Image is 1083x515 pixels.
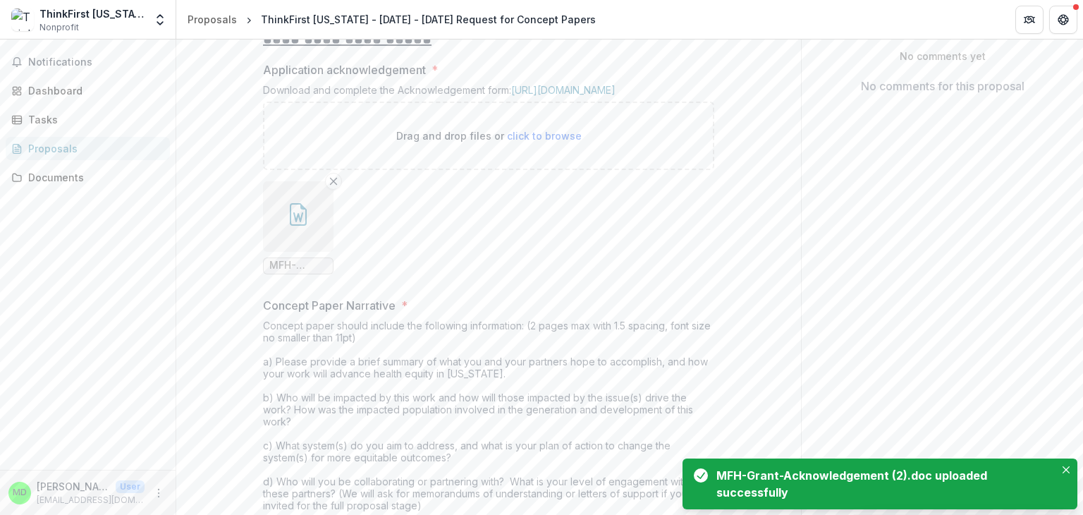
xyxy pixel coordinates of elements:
[13,488,27,497] div: Melissa Van Dyne
[6,166,170,189] a: Documents
[28,83,159,98] div: Dashboard
[263,297,396,314] p: Concept Paper Narrative
[861,78,1024,95] p: No comments for this proposal
[261,12,596,27] div: ThinkFirst [US_STATE] - [DATE] - [DATE] Request for Concept Papers
[269,260,327,272] span: MFH-Grant-Acknowledgement (2).doc
[28,141,159,156] div: Proposals
[6,108,170,131] a: Tasks
[6,51,170,73] button: Notifications
[39,6,145,21] div: ThinkFirst [US_STATE]
[28,170,159,185] div: Documents
[28,56,164,68] span: Notifications
[37,479,110,494] p: [PERSON_NAME]
[1015,6,1044,34] button: Partners
[1049,6,1077,34] button: Get Help
[6,137,170,160] a: Proposals
[182,9,243,30] a: Proposals
[396,128,582,143] p: Drag and drop files or
[1058,461,1075,478] button: Close
[150,485,167,502] button: More
[116,480,145,493] p: User
[188,12,237,27] div: Proposals
[813,49,1072,63] p: No comments yet
[263,181,334,274] div: Remove FileMFH-Grant-Acknowledgement (2).doc
[6,79,170,102] a: Dashboard
[39,21,79,34] span: Nonprofit
[325,173,342,190] button: Remove File
[511,84,616,96] a: [URL][DOMAIN_NAME]
[507,130,582,142] span: click to browse
[677,453,1083,515] div: Notifications-bottom-right
[150,6,170,34] button: Open entity switcher
[263,84,714,102] div: Download and complete the Acknowledgement form:
[182,9,601,30] nav: breadcrumb
[37,494,145,507] p: [EMAIL_ADDRESS][DOMAIN_NAME]
[11,8,34,31] img: ThinkFirst Missouri
[716,467,1049,501] div: MFH-Grant-Acknowledgement (2).doc uploaded successfully
[28,112,159,127] div: Tasks
[263,61,426,78] p: Application acknowledgement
